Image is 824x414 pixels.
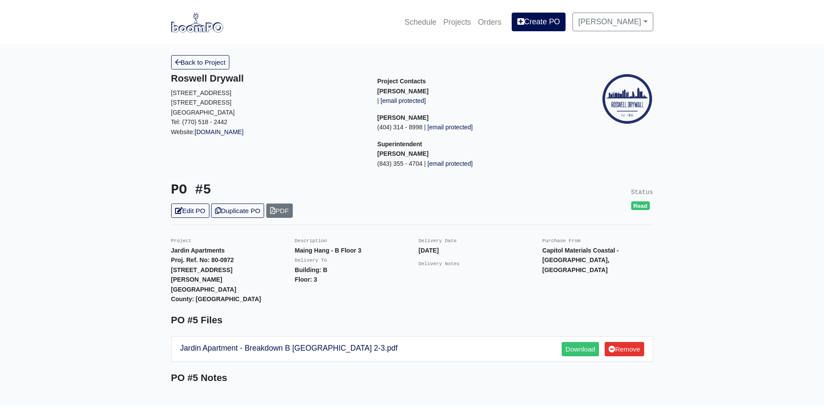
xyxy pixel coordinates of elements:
[171,315,653,326] h5: PO #5 Files
[474,13,505,32] a: Orders
[419,238,457,243] small: Delivery Date
[195,128,244,135] a: [DOMAIN_NAME]
[419,247,439,254] strong: [DATE]
[171,108,364,118] p: [GEOGRAPHIC_DATA]
[512,13,566,31] a: Create PO
[171,238,192,243] small: Project
[171,372,653,384] h5: PO #5 Notes
[171,247,225,254] strong: Jardin Apartments
[171,256,234,263] strong: Proj. Ref. No: 80-0972
[401,13,440,32] a: Schedule
[171,98,364,108] p: [STREET_ADDRESS]
[211,204,264,218] a: Duplicate PO
[426,160,473,167] a: [email protected]
[377,96,571,106] p: |
[379,97,426,104] a: [email protected]
[543,246,653,275] p: Capitol Materials Coastal - [GEOGRAPHIC_DATA], [GEOGRAPHIC_DATA]
[377,159,571,169] p: (843) 355 - 4704 |
[377,78,426,85] span: Project Contacts
[171,266,233,283] strong: [STREET_ADDRESS][PERSON_NAME]
[171,182,406,198] h3: PO #5
[631,189,653,196] small: Status
[295,247,361,254] strong: Maing Hang - B Floor 3
[427,124,473,131] span: [email protected]
[427,160,473,167] span: [email protected]
[171,12,223,32] img: boomPO
[171,286,236,293] strong: [GEOGRAPHIC_DATA]
[381,97,426,104] span: [email protected]
[543,238,581,243] small: Purchase From
[171,204,209,218] a: Edit PO
[295,258,327,263] small: Delivery To
[631,201,650,210] span: Read
[377,150,429,157] strong: [PERSON_NAME]
[171,73,364,137] div: Website:
[419,261,460,266] small: Delivery Notes
[377,88,429,95] strong: [PERSON_NAME]
[295,276,318,283] strong: Floor: 3
[266,204,293,218] a: PDF
[171,73,364,84] h5: Roswell Drywall
[377,114,429,121] strong: [PERSON_NAME]
[562,342,599,356] a: Download
[171,296,261,302] strong: County: [GEOGRAPHIC_DATA]
[377,122,571,132] p: (404) 314 - 8998 |
[605,342,644,356] a: Remove
[295,266,328,273] strong: Building: B
[426,124,473,131] a: [email protected]
[180,344,398,352] a: Jardin Apartment - Breakdown B [GEOGRAPHIC_DATA] 2-3.pdf
[377,141,422,148] span: Superintendent
[572,13,653,31] a: [PERSON_NAME]
[171,55,230,69] a: Back to Project
[171,88,364,98] p: [STREET_ADDRESS]
[171,117,364,127] p: Tel: (770) 518 - 2442
[295,238,327,243] small: Description
[440,13,475,32] a: Projects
